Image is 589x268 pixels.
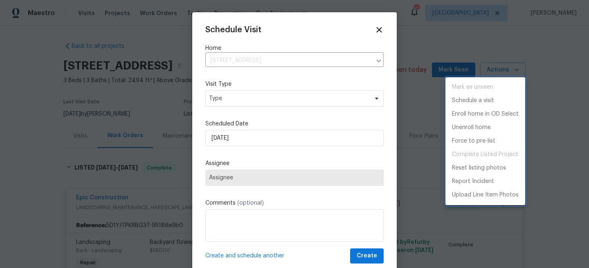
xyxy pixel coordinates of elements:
[452,164,506,172] p: Reset listing photos
[452,96,494,105] p: Schedule a visit
[452,110,519,118] p: Enroll home in OD Select
[445,148,525,161] span: Project is already completed
[452,137,495,145] p: Force to pre-list
[452,191,519,199] p: Upload Line Item Photos
[452,177,494,186] p: Report Incident
[452,123,491,132] p: Unenroll home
